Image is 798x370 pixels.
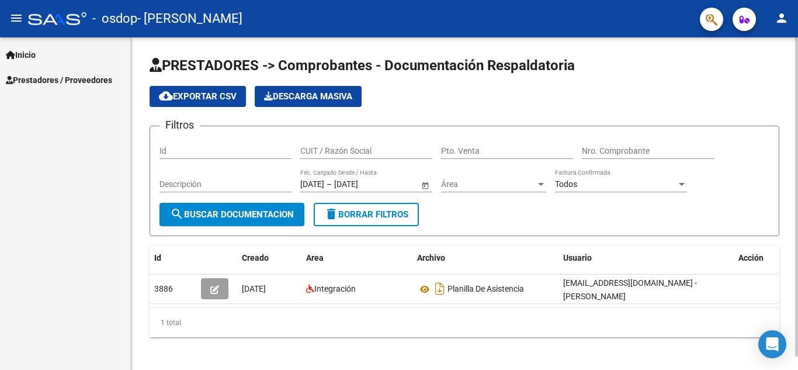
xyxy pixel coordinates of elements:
datatable-header-cell: Usuario [558,245,734,271]
button: Buscar Documentacion [159,203,304,226]
button: Open calendar [419,179,431,191]
datatable-header-cell: Id [150,245,196,271]
button: Borrar Filtros [314,203,419,226]
span: [DATE] [242,284,266,293]
h3: Filtros [159,117,200,133]
mat-icon: person [775,11,789,25]
span: Área [441,179,536,189]
mat-icon: search [170,207,184,221]
span: PRESTADORES -> Comprobantes - Documentación Respaldatoria [150,57,575,74]
span: 3886 [154,284,173,293]
span: Id [154,253,161,262]
input: Fecha fin [334,179,391,189]
span: Creado [242,253,269,262]
span: Acción [738,253,764,262]
datatable-header-cell: Archivo [412,245,558,271]
i: Descargar documento [432,279,447,298]
span: Inicio [6,49,36,61]
span: Prestadores / Proveedores [6,74,112,87]
span: – [327,179,332,189]
datatable-header-cell: Area [301,245,412,271]
span: Todos [555,179,577,189]
input: Fecha inicio [300,179,324,189]
span: Descarga Masiva [264,91,352,102]
button: Exportar CSV [150,86,246,107]
div: 1 total [150,308,779,337]
mat-icon: menu [9,11,23,25]
span: Archivo [417,253,445,262]
mat-icon: delete [324,207,338,221]
span: - osdop [92,6,137,32]
span: - [PERSON_NAME] [137,6,242,32]
app-download-masive: Descarga masiva de comprobantes (adjuntos) [255,86,362,107]
span: Borrar Filtros [324,209,408,220]
span: Integración [314,284,356,293]
mat-icon: cloud_download [159,89,173,103]
datatable-header-cell: Creado [237,245,301,271]
div: Open Intercom Messenger [758,330,786,358]
datatable-header-cell: Acción [734,245,792,271]
span: Planilla De Asistencia [447,285,524,294]
span: [EMAIL_ADDRESS][DOMAIN_NAME] - [PERSON_NAME] [563,278,697,301]
span: Buscar Documentacion [170,209,294,220]
button: Descarga Masiva [255,86,362,107]
span: Exportar CSV [159,91,237,102]
span: Usuario [563,253,592,262]
span: Area [306,253,324,262]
